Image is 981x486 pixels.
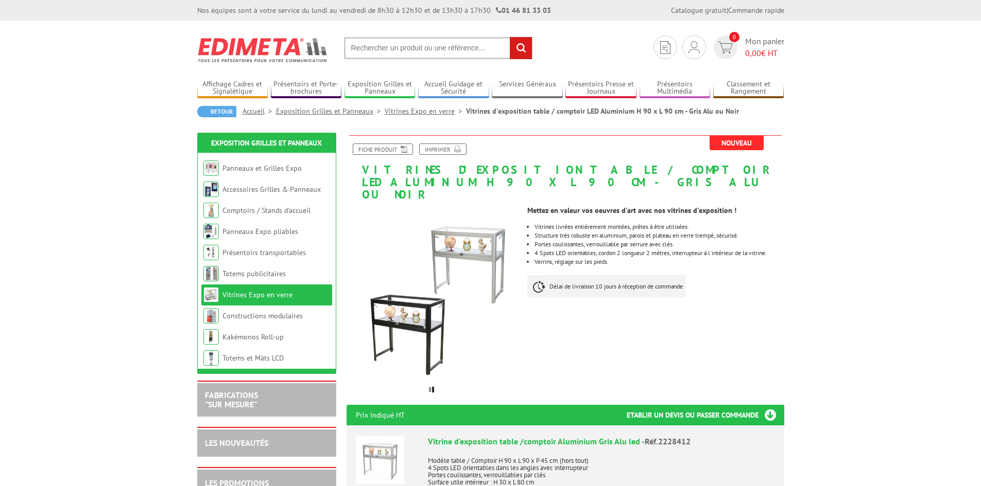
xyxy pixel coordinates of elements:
li: Verrins, réglage sur les pieds. [535,259,784,265]
a: Kakémonos Roll-up [222,332,284,341]
img: Totems et Mâts LCD [203,350,219,366]
li: Vitrines d'exposition table / comptoir LED Aluminium H 90 x L 90 cm - Gris Alu ou Noir [466,106,739,116]
p: Délai de livraison 10 jours à réception de commande [527,275,685,298]
span: 0 [729,32,739,42]
a: Services Généraux [492,80,563,97]
li: Vitrines livrées entièrement montées, prêtes à être utilisées. [535,224,784,230]
span: Réf.2228412 [645,436,691,446]
a: Affichage Cadres et Signalétique [197,80,268,97]
a: LES NOUVEAUTÉS [205,438,268,448]
a: Présentoirs Multimédia [640,80,711,97]
a: Constructions modulaires [222,311,303,320]
div: Nos équipes sont à votre service du lundi au vendredi de 8h30 à 12h30 et de 13h30 à 17h30 [197,5,551,15]
img: Totems publicitaires [203,266,219,281]
li: Portes coulissantes, verrouillable par serrure avec clés. [535,241,784,247]
span: € HT [745,47,784,59]
a: Exposition Grilles et Panneaux [211,138,322,148]
a: Fiche produit [353,143,413,155]
a: Accueil [243,106,276,116]
img: Panneaux Expo pliables [203,224,219,239]
a: Vitrines Expo en verre [385,106,466,116]
img: Vitrines Expo en verre [203,287,219,302]
img: devis rapide [689,41,700,53]
span: Mon panier [745,35,784,59]
a: Accessoires Grilles & Panneaux [222,185,321,194]
img: devis rapide [718,42,733,53]
a: Panneaux Expo pliables [222,227,298,236]
p: Prix indiqué HT [356,405,405,425]
a: Imprimer [419,143,467,155]
div: | [671,5,784,15]
a: devis rapide 0 Mon panier 0,00€ HT [711,35,784,59]
a: Panneaux et Grilles Expo [222,164,302,173]
h3: Etablir un devis ou passer commande [627,405,784,425]
li: 4 Spots LED orientables, cordon 2 longueur 2 mètres, interrupteur à l'intérieur de la vitrine. [535,250,784,256]
img: Constructions modulaires [203,308,219,323]
a: Catalogue gratuit [671,6,727,15]
a: Exposition Grilles et Panneaux [345,80,416,97]
span: 0,00 [745,48,761,58]
a: Présentoirs Presse et Journaux [565,80,636,97]
a: Totems et Mâts LCD [222,353,284,363]
img: Vitrine d'exposition table /comptoir Aluminium Gris Alu led [356,436,404,484]
img: Accessoires Grilles & Panneaux [203,182,219,197]
a: Totems publicitaires [222,269,286,278]
img: Edimeta [197,31,329,69]
a: Retour [197,106,236,117]
a: Comptoirs / Stands d'accueil [222,206,311,215]
img: Kakémonos Roll-up [203,329,219,345]
a: Classement et Rangement [713,80,784,97]
img: vitrine_exposition_table_comptoir_aluminium_gris_et_noir_alu_led_2228412_2228413.jpg [347,206,520,380]
li: Structure très robuste en aluminium, parois et plateau en verre trempé, sécurisé. [535,232,784,239]
h1: Vitrines d'exposition table / comptoir LED Aluminium H 90 x L 90 cm - Gris Alu ou Noir [339,135,792,201]
a: Exposition Grilles et Panneaux [276,106,385,116]
a: Accueil Guidage et Sécurité [418,80,489,97]
a: Présentoirs et Porte-brochures [271,80,342,97]
input: Rechercher un produit ou une référence... [344,37,532,59]
img: Comptoirs / Stands d'accueil [203,203,219,218]
strong: 01 46 81 33 03 [496,6,551,15]
img: Présentoirs transportables [203,245,219,260]
strong: Mettez en valeur vos oeuvres d'art avec nos vitrines d'exposition ! [527,206,736,215]
img: devis rapide [660,41,670,54]
div: Vitrine d'exposition table /comptoir Aluminium Gris Alu led - [428,436,775,447]
a: FABRICATIONS"Sur Mesure" [205,390,258,409]
input: rechercher [510,37,532,59]
span: Nouveau [710,136,764,150]
a: Vitrines Expo en verre [222,290,292,299]
a: Commande rapide [728,6,784,15]
img: Panneaux et Grilles Expo [203,160,219,176]
a: Présentoirs transportables [222,248,306,257]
